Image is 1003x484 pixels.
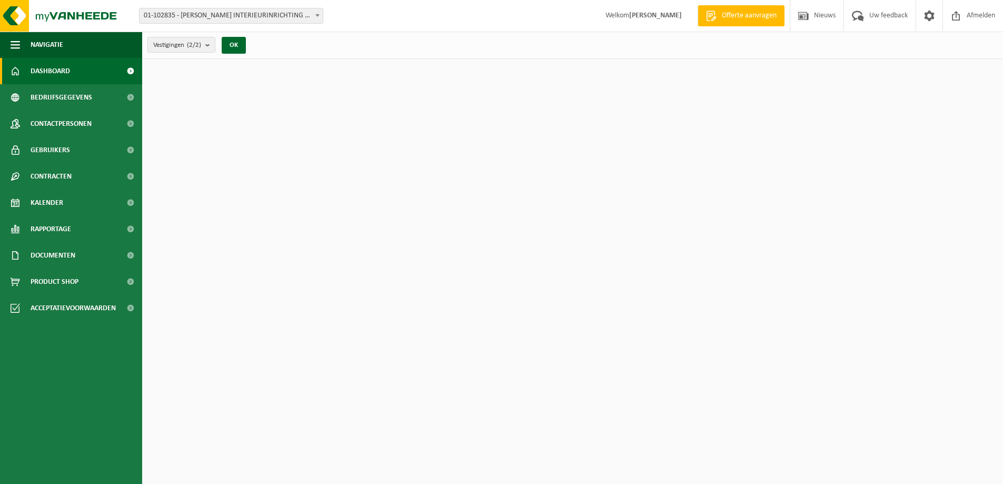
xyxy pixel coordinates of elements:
[31,190,63,216] span: Kalender
[31,295,116,321] span: Acceptatievoorwaarden
[719,11,779,21] span: Offerte aanvragen
[31,269,78,295] span: Product Shop
[31,137,70,163] span: Gebruikers
[147,37,215,53] button: Vestigingen(2/2)
[31,242,75,269] span: Documenten
[139,8,323,24] span: 01-102835 - TONY VERCAUTEREN INTERIEURINRICHTING BV - STEKENE
[698,5,784,26] a: Offerte aanvragen
[629,12,682,19] strong: [PERSON_NAME]
[31,32,63,58] span: Navigatie
[31,84,92,111] span: Bedrijfsgegevens
[31,58,70,84] span: Dashboard
[153,37,201,53] span: Vestigingen
[140,8,323,23] span: 01-102835 - TONY VERCAUTEREN INTERIEURINRICHTING BV - STEKENE
[222,37,246,54] button: OK
[187,42,201,48] count: (2/2)
[31,216,71,242] span: Rapportage
[31,111,92,137] span: Contactpersonen
[31,163,72,190] span: Contracten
